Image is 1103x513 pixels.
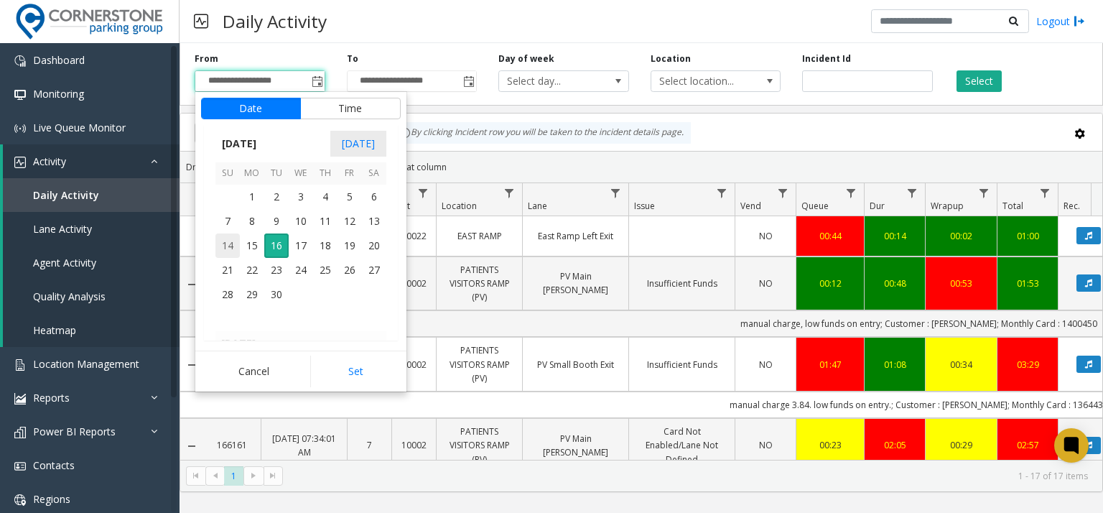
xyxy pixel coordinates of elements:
[634,200,655,212] span: Issue
[362,258,386,282] td: Saturday, September 27, 2025
[330,131,386,157] span: [DATE]
[309,71,325,91] span: Toggle popup
[651,71,755,91] span: Select location...
[338,258,362,282] span: 26
[215,234,240,258] td: Sunday, September 14, 2025
[744,358,787,371] a: NO
[240,258,264,282] td: Monday, September 22, 2025
[873,438,916,452] div: 02:05
[1074,14,1085,29] img: logout
[500,183,519,203] a: Location Filter Menu
[264,234,289,258] span: 16
[313,185,338,209] span: 4
[362,185,386,209] span: 6
[215,162,240,185] th: Su
[14,157,26,168] img: 'icon'
[759,230,773,242] span: NO
[362,234,386,258] td: Saturday, September 20, 2025
[362,234,386,258] span: 20
[934,358,988,371] a: 00:34
[289,234,313,258] span: 17
[873,358,916,371] div: 01:08
[33,87,84,101] span: Monitoring
[957,70,1002,92] button: Select
[873,229,916,243] a: 00:14
[215,209,240,234] span: 7
[264,162,289,185] th: Tu
[498,52,554,65] label: Day of week
[289,258,313,282] span: 24
[33,492,70,506] span: Regions
[392,122,691,144] div: By clicking Incident row you will be taken to the incident details page.
[313,185,338,209] td: Thursday, September 4, 2025
[240,185,264,209] td: Monday, September 1, 2025
[445,229,513,243] a: EAST RAMP
[1006,438,1049,452] a: 02:57
[934,438,988,452] a: 00:29
[215,234,240,258] span: 14
[870,200,885,212] span: Dur
[240,282,264,307] span: 29
[180,279,203,290] a: Collapse Details
[292,470,1088,482] kendo-pager-info: 1 - 17 of 17 items
[338,185,362,209] span: 5
[33,458,75,472] span: Contacts
[180,183,1102,459] div: Data table
[1006,358,1049,371] a: 03:29
[33,391,70,405] span: Reports
[212,438,252,452] a: 166161
[1036,14,1085,29] a: Logout
[14,89,26,101] img: 'icon'
[338,234,362,258] td: Friday, September 19, 2025
[215,258,240,282] td: Sunday, September 21, 2025
[14,494,26,506] img: 'icon'
[264,258,289,282] td: Tuesday, September 23, 2025
[33,425,116,438] span: Power BI Reports
[215,209,240,234] td: Sunday, September 7, 2025
[740,200,761,212] span: Vend
[201,356,307,387] button: Cancel
[401,277,427,290] a: 10002
[805,277,855,290] a: 00:12
[414,183,433,203] a: Lot Filter Menu
[606,183,625,203] a: Lane Filter Menu
[460,71,476,91] span: Toggle popup
[14,461,26,472] img: 'icon'
[445,425,513,466] a: PATIENTS VISITORS RAMP (PV)
[264,282,289,307] span: 30
[224,466,243,486] span: Page 1
[264,185,289,209] span: 2
[903,183,922,203] a: Dur Filter Menu
[313,209,338,234] span: 11
[744,277,787,290] a: NO
[313,234,338,258] span: 18
[1006,229,1049,243] a: 01:00
[240,209,264,234] td: Monday, September 8, 2025
[270,432,338,459] a: [DATE] 07:34:01 AM
[180,359,203,371] a: Collapse Details
[362,185,386,209] td: Saturday, September 6, 2025
[531,432,620,459] a: PV Main [PERSON_NAME]
[638,277,726,290] a: Insufficient Funds
[289,185,313,209] span: 3
[934,229,988,243] a: 00:02
[842,183,861,203] a: Queue Filter Menu
[801,200,829,212] span: Queue
[805,229,855,243] a: 00:44
[240,234,264,258] span: 15
[3,144,180,178] a: Activity
[240,258,264,282] span: 22
[14,359,26,371] img: 'icon'
[240,209,264,234] span: 8
[638,425,726,466] a: Card Not Enabled/Lane Not Defined
[180,440,203,452] a: Collapse Details
[264,234,289,258] td: Tuesday, September 16, 2025
[934,277,988,290] a: 00:53
[180,154,1102,180] div: Drag a column header and drop it here to group by that column
[289,209,313,234] span: 10
[338,234,362,258] span: 19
